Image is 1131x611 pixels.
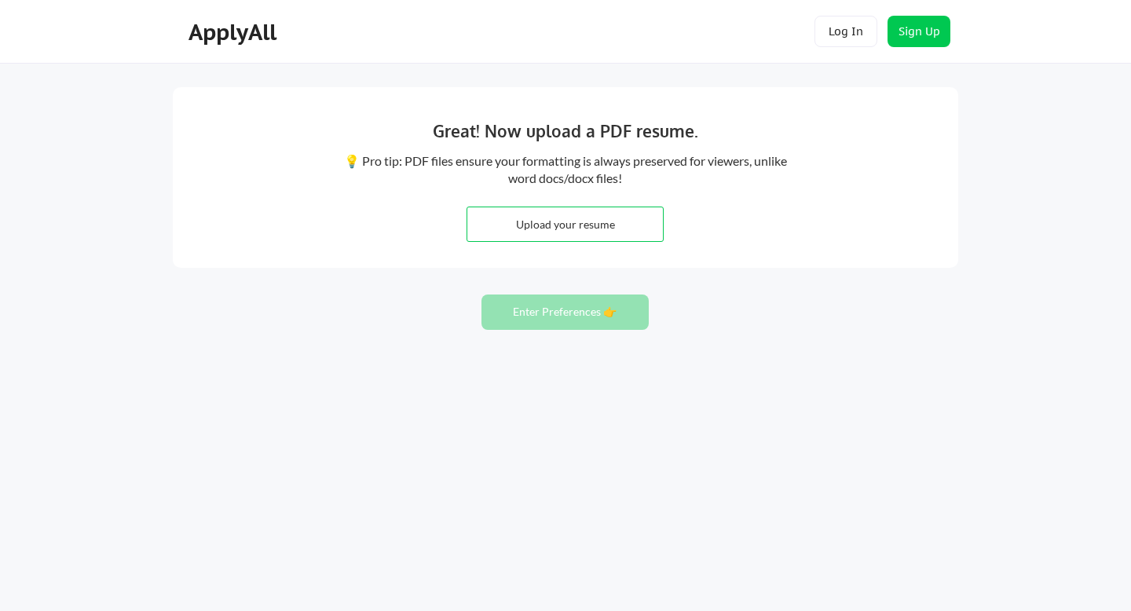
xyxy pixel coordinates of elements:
[188,19,281,46] div: ApplyAll
[814,16,877,47] button: Log In
[888,16,950,47] button: Sign Up
[342,152,789,188] div: 💡 Pro tip: PDF files ensure your formatting is always preserved for viewers, unlike word docs/doc...
[326,119,804,144] div: Great! Now upload a PDF resume.
[481,295,649,330] button: Enter Preferences 👉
